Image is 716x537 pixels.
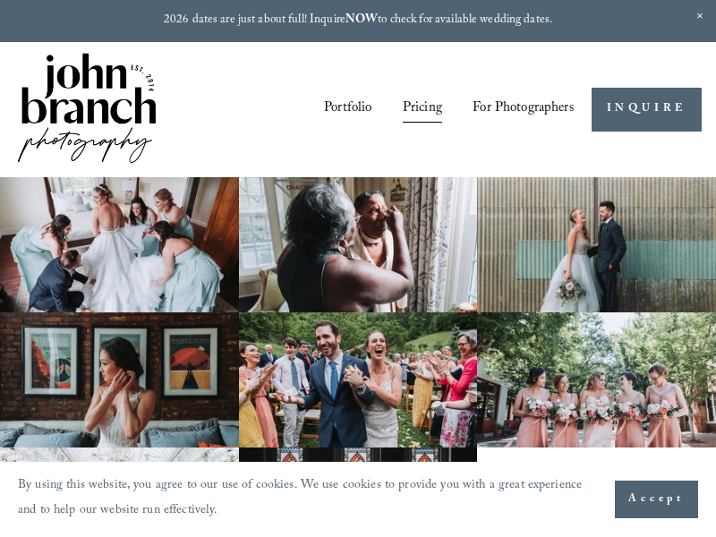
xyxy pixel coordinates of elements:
[239,177,478,312] img: Woman applying makeup to another woman near a window with floral curtains and autumn flowers.
[473,95,574,124] a: folder dropdown
[628,490,685,508] span: Accept
[239,312,478,447] img: Bride and groom celebrating with joyful guests at an outdoor wedding ceremony, surrounded by gree...
[473,96,574,123] span: For Photographers
[403,95,442,124] a: Pricing
[477,177,716,312] img: A bride and groom standing together, laughing, with the bride holding a bouquet in front of a cor...
[14,49,159,170] img: John Branch IV Photography
[477,312,716,447] img: A bride and four bridesmaids in pink dresses, holding bouquets with pink and white flowers, smili...
[615,481,698,518] button: Accept
[592,88,702,132] a: INQUIRE
[324,95,371,124] a: Portfolio
[18,474,597,524] p: By using this website, you agree to our use of cookies. We use cookies to provide you with a grea...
